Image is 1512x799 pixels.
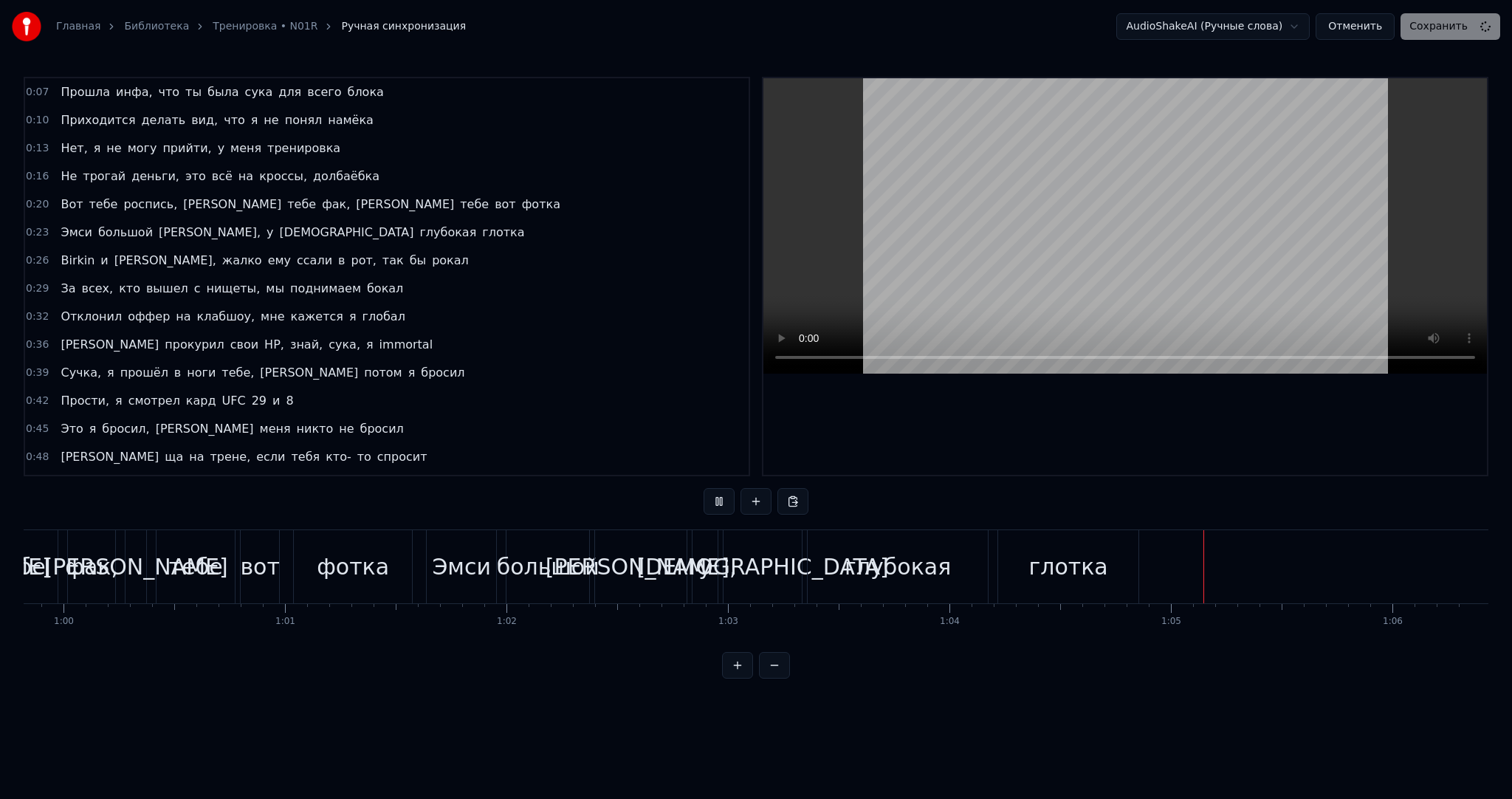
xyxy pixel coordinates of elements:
[216,140,226,157] span: у
[105,140,123,157] span: не
[130,168,181,185] span: деньги,
[184,83,203,100] span: ты
[637,550,889,583] div: [DEMOGRAPHIC_DATA]
[163,336,225,353] span: прокурил
[163,448,185,465] span: ща
[430,252,470,269] span: рокал
[26,366,49,380] span: 0:39
[26,281,49,296] span: 0:29
[161,140,213,157] span: прийти,
[263,336,286,353] span: HP,
[229,336,260,353] span: свои
[520,196,562,213] span: фотка
[481,224,526,241] span: глотка
[59,140,89,157] span: Нет,
[284,392,295,409] span: 8
[173,364,182,381] span: в
[240,550,280,583] div: вот
[140,112,188,128] span: делать
[295,420,335,437] span: никто
[12,12,41,41] img: youka
[126,140,159,157] span: могу
[205,280,262,297] span: нищеты,
[1316,13,1395,40] button: Отменить
[190,112,219,128] span: вид,
[283,112,324,128] span: понял
[114,83,154,100] span: инфа,
[348,308,358,325] span: я
[221,392,247,409] span: UFC
[59,336,160,353] span: [PERSON_NAME]
[341,19,466,34] span: Ручная синхронизация
[56,19,466,34] nav: breadcrumb
[59,224,93,241] span: Эмси
[361,308,407,325] span: глобал
[44,550,228,583] div: [PERSON_NAME]
[210,168,234,185] span: всё
[145,280,190,297] span: вышел
[56,19,100,34] a: Главная
[718,616,738,628] div: 1:03
[275,616,295,628] div: 1:01
[419,364,466,381] span: бросил
[222,112,247,128] span: что
[237,168,255,185] span: на
[59,112,137,128] span: Приходится
[169,550,223,583] div: тебе
[306,83,343,100] span: всего
[378,336,435,353] span: immortal
[221,252,264,269] span: жалко
[59,196,84,213] span: Вот
[184,168,207,185] span: это
[289,336,324,353] span: знай,
[59,308,123,325] span: Отклонил
[185,392,218,409] span: кард
[229,140,263,157] span: меня
[1383,616,1403,628] div: 1:06
[337,252,346,269] span: в
[26,309,49,324] span: 0:32
[157,83,182,100] span: что
[114,392,124,409] span: я
[106,364,116,381] span: я
[59,420,84,437] span: Это
[940,616,960,628] div: 1:04
[126,308,171,325] span: оффер
[376,448,429,465] span: спросит
[244,83,275,100] span: сука
[289,280,362,297] span: поднимаем
[209,448,252,465] span: трене,
[1028,550,1107,583] div: глотка
[546,550,737,583] div: [PERSON_NAME],
[92,140,103,157] span: я
[26,141,49,156] span: 0:13
[286,196,317,213] span: тебе
[418,224,478,241] span: глубокая
[26,113,49,128] span: 0:10
[185,364,217,381] span: ноги
[26,450,49,464] span: 0:48
[250,392,268,409] span: 29
[117,280,142,297] span: кто
[365,280,405,297] span: бокал
[196,308,257,325] span: клабшоу,
[258,420,292,437] span: меня
[81,168,127,185] span: трогай
[26,253,49,268] span: 0:26
[295,252,334,269] span: ссали
[258,364,360,381] span: [PERSON_NAME]
[59,448,160,465] span: [PERSON_NAME]
[188,448,205,465] span: на
[312,168,381,185] span: долбаёбка
[127,392,182,409] span: смотрел
[97,224,154,241] span: большой
[262,112,280,128] span: не
[327,336,362,353] span: сука,
[320,196,351,213] span: фак,
[88,420,98,437] span: я
[157,224,262,241] span: [PERSON_NAME],
[88,196,120,213] span: тебе
[54,616,74,628] div: 1:00
[26,197,49,212] span: 0:20
[255,448,286,465] span: если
